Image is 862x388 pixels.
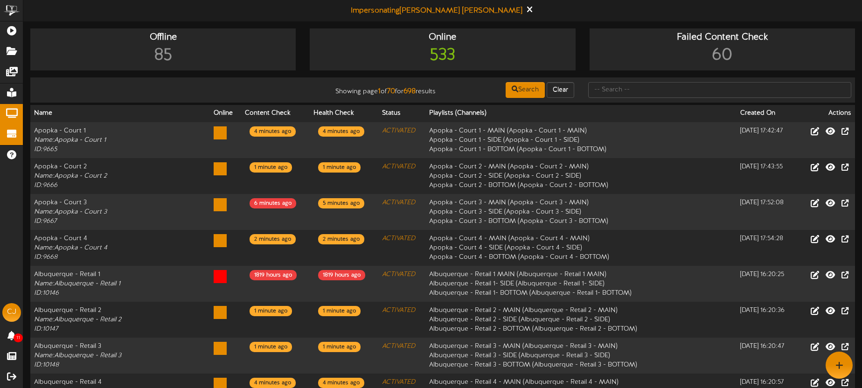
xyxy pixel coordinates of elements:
div: 533 [312,44,573,68]
button: Clear [547,82,574,98]
button: Search [506,82,545,98]
i: ACTIVATED [382,163,415,170]
i: Name: Apopka - Court 1 [34,137,106,144]
td: Albuquerque - Retail 3 - MAIN ( Albuquerque - Retail 3 - MAIN ) Albuquerque - Retail 3 - SIDE ( A... [425,338,736,374]
div: 4 minutes ago [250,126,296,137]
td: Apopka - Court 1 - MAIN ( Apopka - Court 1 - MAIN ) Apopka - Court 1 - SIDE ( Apopka - Court 1 - ... [425,122,736,159]
td: [DATE] 17:54:28 [737,230,797,266]
strong: 70 [387,87,395,96]
div: 2 minutes ago [250,234,296,244]
div: 4 minutes ago [318,126,364,137]
div: Offline [33,31,293,44]
div: 1 minute ago [250,342,292,352]
th: Name [30,105,210,122]
div: 4 minutes ago [250,378,296,388]
i: ID: 10148 [34,361,59,368]
div: 85 [33,44,293,68]
div: 1 minute ago [318,342,361,352]
td: [DATE] 16:20:47 [737,338,797,374]
div: Failed Content Check [592,31,853,44]
div: 1 minute ago [250,162,292,173]
td: Albuquerque - Retail 1 [30,266,210,302]
td: Albuquerque - Retail 3 [30,338,210,374]
td: Apopka - Court 2 - MAIN ( Apopka - Court 2 - MAIN ) Apopka - Court 2 - SIDE ( Apopka - Court 2 - ... [425,158,736,194]
i: ID: 9665 [34,146,57,153]
td: Apopka - Court 3 - MAIN ( Apopka - Court 3 - MAIN ) Apopka - Court 3 - SIDE ( Apopka - Court 3 - ... [425,194,736,230]
i: ID: 9668 [34,254,57,261]
td: Albuquerque - Retail 1 MAIN ( Albuquerque - Retail 1 MAIN ) Albuquerque - Retail 1- SIDE ( Albuqu... [425,266,736,302]
i: ACTIVATED [382,343,415,350]
div: 1 minute ago [318,162,361,173]
i: ACTIVATED [382,379,415,386]
div: 1819 hours ago [250,270,297,280]
i: ID: 9667 [34,218,56,225]
td: Apopka - Court 3 [30,194,210,230]
i: ACTIVATED [382,199,415,206]
i: Name: Apopka - Court 4 [34,244,107,251]
div: CJ [2,303,21,322]
i: Name: Apopka - Court 3 [34,208,107,215]
th: Status [378,105,425,122]
i: ACTIVATED [382,307,415,314]
div: Showing page of for results [304,81,443,97]
div: 1 minute ago [250,306,292,316]
th: Created On [737,105,797,122]
td: [DATE] 16:20:36 [737,302,797,338]
i: ACTIVATED [382,271,415,278]
div: 60 [592,44,853,68]
td: Apopka - Court 4 - MAIN ( Apopka - Court 4 - MAIN ) Apopka - Court 4 - SIDE ( Apopka - Court 4 - ... [425,230,736,266]
strong: 698 [403,87,416,96]
th: Online [210,105,241,122]
td: Albuquerque - Retail 2 [30,302,210,338]
div: 5 minutes ago [318,198,364,208]
i: Name: Albuquerque - Retail 3 [34,352,121,359]
td: Apopka - Court 1 [30,122,210,159]
div: 1819 hours ago [318,270,365,280]
i: ACTIVATED [382,127,415,134]
div: 6 minutes ago [250,198,296,208]
td: Apopka - Court 4 [30,230,210,266]
td: Apopka - Court 2 [30,158,210,194]
strong: 1 [378,87,381,96]
th: Content Check [241,105,310,122]
div: 4 minutes ago [318,378,364,388]
i: Name: Albuquerque - Retail 1 [34,280,120,287]
i: ID: 10146 [34,290,59,297]
td: [DATE] 17:42:47 [737,122,797,159]
th: Playlists (Channels) [425,105,736,122]
th: Health Check [310,105,378,122]
i: ID: 10147 [34,326,58,333]
div: 2 minutes ago [318,234,364,244]
div: Online [312,31,573,44]
td: [DATE] 17:43:55 [737,158,797,194]
i: ID: 9666 [34,182,57,189]
td: Albuquerque - Retail 2 - MAIN ( Albuquerque - Retail 2 - MAIN ) Albuquerque - Retail 2 - SIDE ( A... [425,302,736,338]
td: [DATE] 16:20:25 [737,266,797,302]
div: 1 minute ago [318,306,361,316]
input: -- Search -- [588,82,851,98]
span: 11 [14,333,23,342]
i: Name: Apopka - Court 2 [34,173,107,180]
th: Actions [797,105,855,122]
i: ACTIVATED [382,235,415,242]
td: [DATE] 17:52:08 [737,194,797,230]
i: Name: Albuquerque - Retail 2 [34,316,121,323]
